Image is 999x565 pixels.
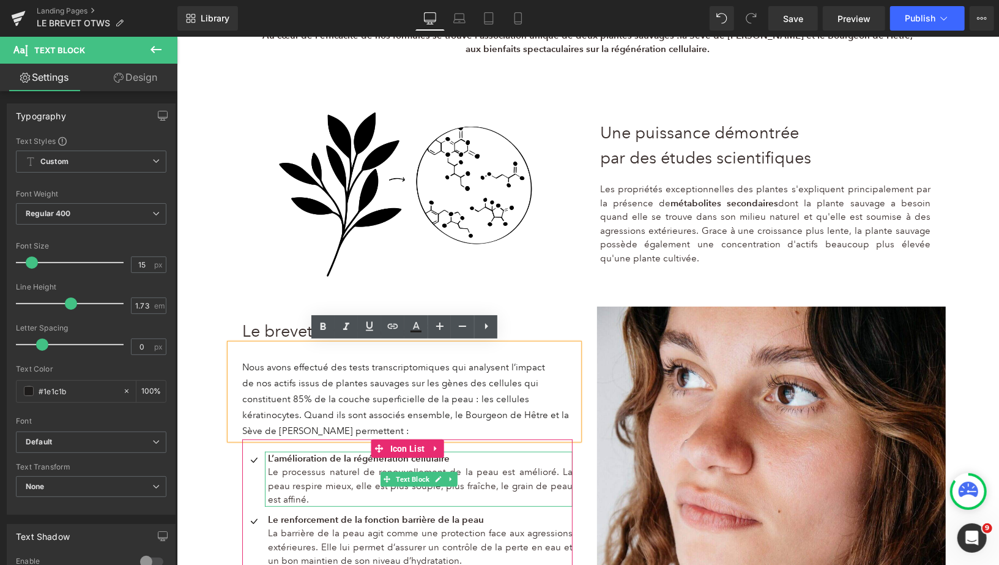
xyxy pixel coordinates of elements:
div: Font Size [16,242,166,250]
a: Tablet [474,6,503,31]
span: de nos actifs issus de plantes sauvages sur les gènes des cellules qui constituent 85% de la couc... [65,341,392,400]
iframe: Intercom live chat [957,523,987,553]
button: Redo [739,6,763,31]
span: LE BREVET OTWS [37,18,110,28]
a: Mobile [503,6,533,31]
div: Text Color [16,365,166,373]
span: L’amélioration de la régénération cellulaire [91,416,273,427]
a: Expand / Collapse [251,403,267,421]
button: More [970,6,994,31]
span: Icon List [210,403,251,421]
div: Text Transform [16,463,166,471]
span: Preview [837,12,871,25]
p: dont la plante sauvage a besoin quand elle se trouve dans son milieu naturel et qu'elle est soumi... [423,146,754,228]
span: Library [201,13,229,24]
a: New Library [177,6,238,31]
div: Text Shadow [16,525,70,542]
a: Preview [823,6,885,31]
strong: métabolites secondaires [494,160,601,172]
button: Undo [710,6,734,31]
span: 9 [982,523,992,533]
span: Text Block [217,435,255,450]
span: Text Block [34,45,85,55]
button: Publish [890,6,965,31]
a: Laptop [445,6,474,31]
a: Landing Pages [37,6,177,16]
b: Custom [40,157,69,167]
div: Letter Spacing [16,324,166,332]
div: Typography [16,104,66,121]
span: em [154,302,165,310]
span: Nous avons effectué des tests transcriptomiques qui analysent l’impact [65,325,368,336]
a: Design [91,64,180,91]
i: Default [26,437,52,447]
span: par des études scientifiques [423,111,634,131]
span: px [154,261,165,269]
p: La barrière de la peau agit comme une protection face aux agressions extérieures. Elle lui permet... [91,490,396,531]
p: Le processus naturel de renouvellement de la peau est amélioré. La peau respire mieux, elle est p... [91,428,396,470]
span: Publish [905,13,935,23]
b: None [26,482,45,491]
a: Desktop [415,6,445,31]
a: Expand / Collapse [268,435,281,450]
span: Les propriétés exceptionnelles des plantes s'expliquent principalement par la présence de [423,147,754,172]
div: % [136,381,166,402]
span: px [154,343,165,351]
input: Color [39,384,117,398]
p: Le brevet On The Wild Side [65,282,402,307]
span: Save [783,12,803,25]
strong: aux bienfaits spectaculaires sur la régénération cellulaire. [289,6,533,18]
span: Le renforcement de la fonction barrière de la peau [91,477,307,488]
span: Une puissance démontrée [423,86,622,106]
div: Line Height [16,283,166,291]
div: Font Weight [16,190,166,198]
b: Regular 400 [26,209,71,218]
div: Text Styles [16,136,166,146]
div: Font [16,417,166,425]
